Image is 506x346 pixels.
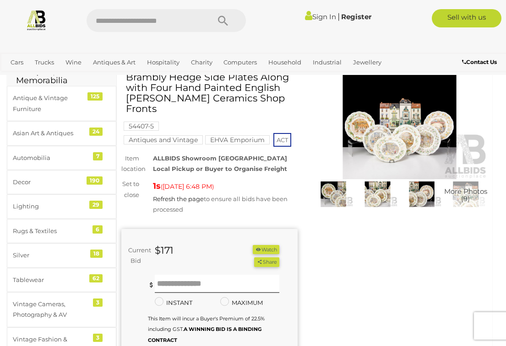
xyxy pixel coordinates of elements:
[273,133,291,147] span: ACT
[13,299,88,320] div: Vintage Cameras, Photography & AV
[13,177,88,187] div: Decor
[7,292,116,327] a: Vintage Cameras, Photography & AV 3
[124,135,203,144] mark: Antiques and Vintage
[93,298,103,307] div: 3
[153,165,287,172] strong: Local Pickup or Buyer to Organise Freight
[87,92,103,101] div: 125
[314,181,353,207] img: Collection Six Royal Doulton Brambly Hedge Side Plates Along with Four Hand Painted English Hazle...
[13,128,88,138] div: Asian Art & Antiques
[153,195,204,202] a: Refresh the page
[93,152,103,160] div: 7
[148,315,265,343] small: This Item will incur a Buyer's Premium of 22.5% including GST.
[309,55,345,70] a: Industrial
[220,298,263,308] label: MAXIMUM
[114,153,146,175] div: Item location
[305,12,336,21] a: Sign In
[187,55,216,70] a: Charity
[7,268,116,292] a: Tablewear 62
[341,12,371,21] a: Register
[220,55,261,70] a: Computers
[200,9,246,32] button: Search
[89,55,139,70] a: Antiques & Art
[7,86,116,121] a: Antique & Vintage Furniture 125
[7,194,116,218] a: Lighting 29
[126,61,295,114] h1: Collection Six Royal Doulton Brambly Hedge Side Plates Along with Four Hand Painted English [PERS...
[124,136,203,144] a: Antiques and Vintage
[13,275,88,285] div: Tablewear
[349,55,385,70] a: Jewellery
[7,219,116,243] a: Rugs & Textiles 6
[89,274,103,282] div: 62
[66,70,138,85] a: [GEOGRAPHIC_DATA]
[89,201,103,209] div: 29
[7,121,116,145] a: Asian Art & Antiques 24
[26,9,47,31] img: Allbids.com.au
[31,55,58,70] a: Trucks
[446,181,485,207] img: Collection Six Royal Doulton Brambly Hedge Side Plates Along with Four Hand Painted English Hazle...
[311,66,488,179] img: Collection Six Royal Doulton Brambly Hedge Side Plates Along with Four Hand Painted English Hazle...
[337,11,340,21] span: |
[205,136,270,144] a: EHVA Emporium
[7,243,116,267] a: Silver 18
[432,9,501,27] a: Sell with us
[253,245,279,255] li: Watch this item
[254,257,279,267] button: Share
[124,122,159,131] mark: 54407-5
[121,245,148,266] div: Current Bid
[7,70,32,85] a: Office
[163,182,212,191] span: [DATE] 6:48 PM
[13,226,88,236] div: Rugs & Textiles
[93,334,103,342] div: 3
[444,187,487,202] span: More Photos (9)
[124,122,159,130] a: 54407-5
[87,176,103,185] div: 190
[36,70,62,85] a: Sports
[92,225,103,234] div: 6
[155,245,174,256] strong: $171
[265,55,305,70] a: Household
[148,326,261,343] b: A WINNING BID IS A BINDING CONTRACT
[205,135,270,144] mark: EHVA Emporium
[462,57,499,67] a: Contact Us
[155,298,192,308] label: INSTANT
[153,154,287,162] strong: ALLBIDS Showroom [GEOGRAPHIC_DATA]
[143,55,183,70] a: Hospitality
[253,245,279,255] button: Watch
[7,55,27,70] a: Cars
[13,93,88,114] div: Antique & Vintage Furniture
[402,181,441,207] img: Collection Six Royal Doulton Brambly Hedge Side Plates Along with Four Hand Painted English Hazle...
[358,181,397,207] img: Collection Six Royal Doulton Brambly Hedge Side Plates Along with Four Hand Painted English Hazle...
[89,128,103,136] div: 24
[90,250,103,258] div: 18
[114,179,146,200] div: Set to close
[462,59,497,65] b: Contact Us
[16,67,107,85] h2: Antiques, Art & Memorabilia
[153,195,288,213] span: to ensure all bids have been processed
[7,146,116,170] a: Automobilia 7
[13,153,88,163] div: Automobilia
[7,170,116,194] a: Decor 190
[161,183,214,190] span: ( )
[62,55,85,70] a: Wine
[13,201,88,212] div: Lighting
[153,181,161,191] strong: 1s
[13,250,88,261] div: Silver
[446,181,485,207] a: More Photos(9)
